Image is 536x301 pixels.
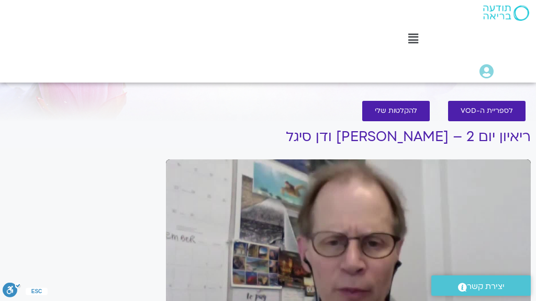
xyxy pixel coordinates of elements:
a: לספריית ה-VOD [448,101,526,121]
span: להקלטות שלי [375,107,417,115]
span: לספריית ה-VOD [461,107,513,115]
img: תודעה בריאה [483,5,529,21]
a: להקלטות שלי [362,101,430,121]
span: יצירת קשר [467,280,505,294]
a: יצירת קשר [431,275,531,296]
h1: ריאיון יום 2 – [PERSON_NAME] ודן סיגל [166,129,531,145]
